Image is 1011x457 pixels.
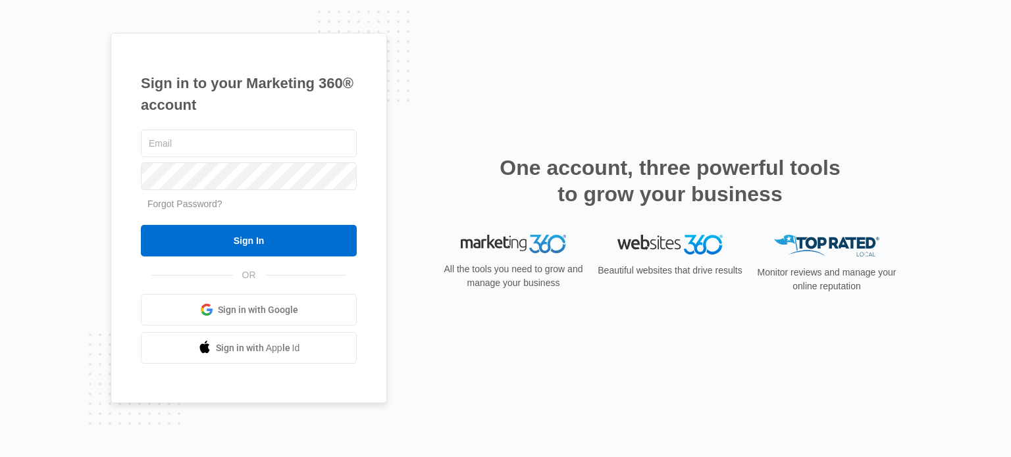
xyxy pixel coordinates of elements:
p: Monitor reviews and manage your online reputation [753,266,900,293]
h1: Sign in to your Marketing 360® account [141,72,357,116]
input: Email [141,130,357,157]
p: All the tools you need to grow and manage your business [440,262,587,290]
a: Sign in with Apple Id [141,332,357,364]
span: Sign in with Google [218,303,298,317]
p: Beautiful websites that drive results [596,264,744,277]
a: Sign in with Google [141,294,357,325]
a: Forgot Password? [147,199,222,209]
h2: One account, three powerful tools to grow your business [496,155,844,207]
span: OR [233,268,265,282]
img: Websites 360 [617,235,723,254]
img: Marketing 360 [461,235,566,253]
input: Sign In [141,225,357,256]
span: Sign in with Apple Id [216,341,300,355]
img: Top Rated Local [774,235,879,256]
